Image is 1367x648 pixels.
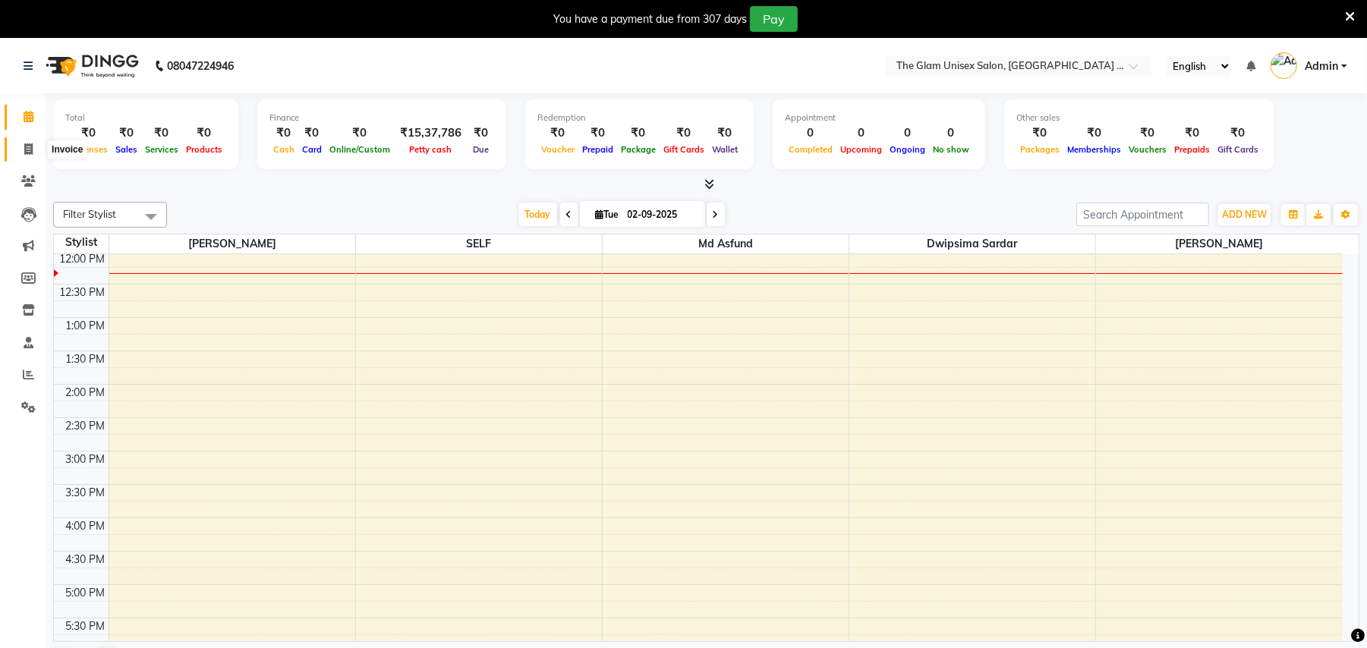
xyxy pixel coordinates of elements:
[849,234,1095,253] span: Dwipsima Sardar
[63,418,109,434] div: 2:30 PM
[836,144,886,155] span: Upcoming
[553,11,747,27] div: You have a payment due from 307 days
[57,285,109,300] div: 12:30 PM
[469,144,493,155] span: Due
[63,485,109,501] div: 3:30 PM
[660,124,708,142] div: ₹0
[269,124,298,142] div: ₹0
[617,124,660,142] div: ₹0
[48,140,87,159] div: Invoice
[326,144,394,155] span: Online/Custom
[468,124,494,142] div: ₹0
[182,124,226,142] div: ₹0
[65,124,112,142] div: ₹0
[63,585,109,601] div: 5:00 PM
[141,124,182,142] div: ₹0
[112,124,141,142] div: ₹0
[603,234,849,253] span: Md Asfund
[519,203,557,226] span: Today
[39,45,143,87] img: logo
[326,124,394,142] div: ₹0
[785,144,836,155] span: Completed
[269,112,494,124] div: Finance
[1016,124,1063,142] div: ₹0
[406,144,456,155] span: Petty cash
[298,144,326,155] span: Card
[1214,144,1262,155] span: Gift Cards
[269,144,298,155] span: Cash
[886,144,929,155] span: Ongoing
[112,144,141,155] span: Sales
[182,144,226,155] span: Products
[750,6,798,32] button: Pay
[298,124,326,142] div: ₹0
[1214,124,1262,142] div: ₹0
[1305,58,1338,74] span: Admin
[578,124,617,142] div: ₹0
[1125,124,1170,142] div: ₹0
[660,144,708,155] span: Gift Cards
[537,112,742,124] div: Redemption
[63,451,109,467] div: 3:00 PM
[63,385,109,401] div: 2:00 PM
[65,112,226,124] div: Total
[785,112,973,124] div: Appointment
[109,234,355,253] span: [PERSON_NAME]
[929,124,973,142] div: 0
[141,144,182,155] span: Services
[929,144,973,155] span: No show
[63,618,109,634] div: 5:30 PM
[1170,144,1214,155] span: Prepaids
[708,124,742,142] div: ₹0
[1063,144,1125,155] span: Memberships
[54,234,109,250] div: Stylist
[1218,204,1271,225] button: ADD NEW
[167,45,234,87] b: 08047224946
[1076,203,1209,226] input: Search Appointment
[1125,144,1170,155] span: Vouchers
[537,124,578,142] div: ₹0
[836,124,886,142] div: 0
[785,124,836,142] div: 0
[886,124,929,142] div: 0
[1170,124,1214,142] div: ₹0
[57,251,109,267] div: 12:00 PM
[1016,144,1063,155] span: Packages
[1016,112,1262,124] div: Other sales
[1222,209,1267,220] span: ADD NEW
[592,209,623,220] span: Tue
[1271,52,1297,79] img: Admin
[63,208,116,220] span: Filter Stylist
[63,351,109,367] div: 1:30 PM
[623,203,699,226] input: 2025-09-02
[63,318,109,334] div: 1:00 PM
[63,552,109,568] div: 4:30 PM
[394,124,468,142] div: ₹15,37,786
[617,144,660,155] span: Package
[356,234,602,253] span: SELF
[1063,124,1125,142] div: ₹0
[537,144,578,155] span: Voucher
[63,518,109,534] div: 4:00 PM
[708,144,742,155] span: Wallet
[1096,234,1343,253] span: [PERSON_NAME]
[578,144,617,155] span: Prepaid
